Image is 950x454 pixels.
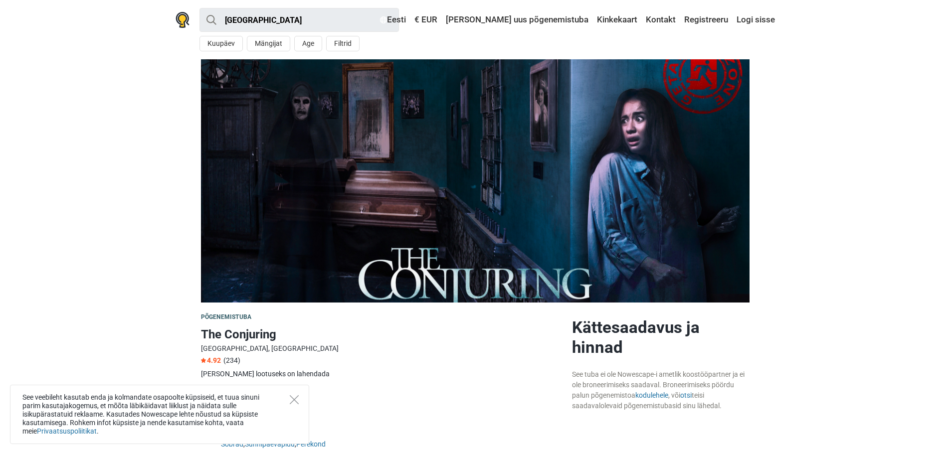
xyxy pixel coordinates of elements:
a: Privaatsuspoliitikat [37,427,97,435]
div: See veebileht kasutab enda ja kolmandate osapoolte küpsiseid, et tuua sinuni parim kasutajakogemu... [10,385,309,444]
a: Sünnipäevapidu [245,440,295,448]
button: Mängijat [247,36,290,51]
button: Filtrid [326,36,360,51]
td: 2 - 7 mängijat [221,399,564,413]
a: Eesti [378,11,408,29]
div: Väga hea: [221,429,564,439]
h1: The Conjuring [201,325,564,343]
a: Logi sisse [734,11,775,29]
input: proovi “Tallinn” [199,8,399,32]
button: Close [290,395,299,404]
a: Kontakt [643,11,678,29]
div: [PERSON_NAME] lootuseks on lahendada [201,369,564,379]
a: Sõbrad [221,440,243,448]
img: Nowescape logo [176,12,190,28]
a: € EUR [412,11,440,29]
a: otsi [680,391,692,399]
td: 60 min [221,384,564,399]
a: Registreeru [682,11,731,29]
h2: Kättesaadavus ja hinnad [572,317,750,357]
a: kodulehele [635,391,668,399]
div: [GEOGRAPHIC_DATA], [GEOGRAPHIC_DATA] [201,343,564,354]
span: 4.92 [201,356,221,364]
span: Põgenemistuba [201,313,252,320]
span: (234) [223,356,240,364]
button: Kuupäev [199,36,243,51]
img: Eesti [380,16,387,23]
a: Kinkekaart [594,11,640,29]
td: , , [221,428,564,452]
button: Age [294,36,322,51]
a: Perekond [296,440,326,448]
img: Star [201,358,206,363]
a: [PERSON_NAME] uus põgenemistuba [443,11,591,29]
div: See tuba ei ole Nowescape-i ametlik koostööpartner ja ei ole broneerimiseks saadaval. Broneerimis... [572,369,750,411]
img: The Conjuring photo 1 [201,59,750,303]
